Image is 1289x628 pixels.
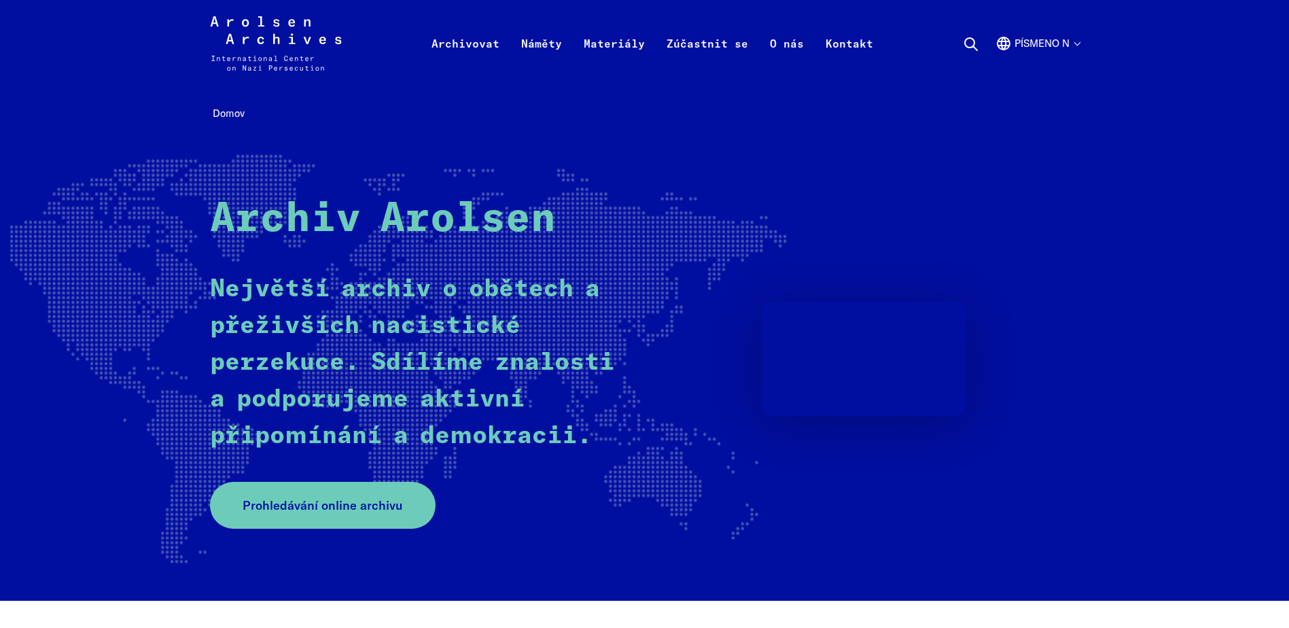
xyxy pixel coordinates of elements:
span: Domov [213,107,245,120]
a: Kontakt [815,33,884,87]
a: Prohledávání online archivu [210,482,436,529]
span: Prohledávání online archivu [243,496,403,514]
button: angličtina, výběr jazyka [995,35,1080,84]
strong: Archiv Arolsen [210,199,556,240]
a: Náměty [510,33,573,87]
a: Zúčastnit se [656,33,759,87]
p: Největší archiv o obětech a přeživších nacistické perzekuce. Sdílíme znalosti a podporujeme aktiv... [210,271,621,455]
nav: Strouhanka [210,103,1080,124]
a: Materiály [573,33,656,87]
a: Archivovat [421,33,510,87]
nav: Primární [421,16,884,71]
a: O nás [759,33,815,87]
font: písmeno n [1014,37,1070,49]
